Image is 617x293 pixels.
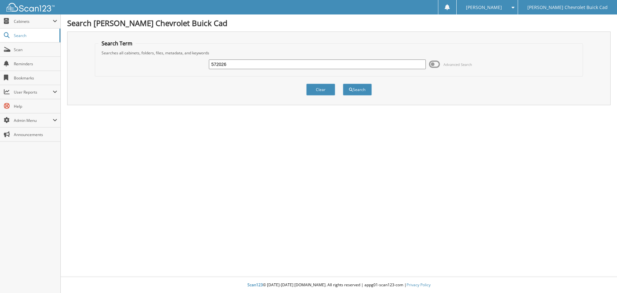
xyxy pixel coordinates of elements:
[14,104,57,109] span: Help
[14,132,57,137] span: Announcements
[527,5,608,9] span: [PERSON_NAME] Chevrolet Buick Cad
[14,47,57,52] span: Scan
[67,18,611,28] h1: Search [PERSON_NAME] Chevrolet Buick Cad
[98,40,136,47] legend: Search Term
[61,277,617,293] div: © [DATE]-[DATE] [DOMAIN_NAME]. All rights reserved | appg01-scan123-com |
[14,75,57,81] span: Bookmarks
[14,89,53,95] span: User Reports
[443,62,472,67] span: Advanced Search
[343,84,372,96] button: Search
[14,118,53,123] span: Admin Menu
[407,282,431,288] a: Privacy Policy
[98,50,580,56] div: Searches all cabinets, folders, files, metadata, and keywords
[247,282,263,288] span: Scan123
[466,5,502,9] span: [PERSON_NAME]
[14,33,56,38] span: Search
[585,262,617,293] iframe: Chat Widget
[306,84,335,96] button: Clear
[6,3,55,12] img: scan123-logo-white.svg
[14,19,53,24] span: Cabinets
[14,61,57,67] span: Reminders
